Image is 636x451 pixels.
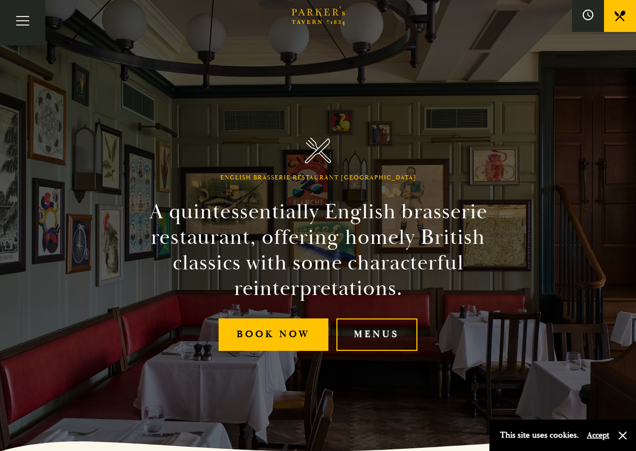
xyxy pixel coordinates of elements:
img: Parker's Tavern Brasserie Cambridge [305,137,331,163]
p: This site uses cookies. [500,428,579,443]
a: Book Now [219,318,328,351]
h1: English Brasserie Restaurant [GEOGRAPHIC_DATA] [220,174,416,182]
button: Close and accept [617,430,628,441]
h2: A quintessentially English brasserie restaurant, offering homely British classics with some chara... [118,199,519,301]
button: Accept [587,430,609,440]
a: Menus [336,318,418,351]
